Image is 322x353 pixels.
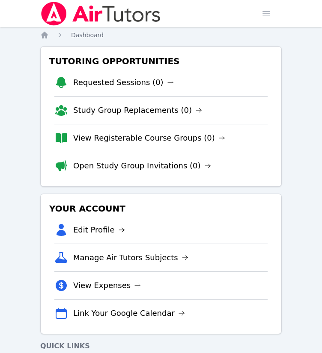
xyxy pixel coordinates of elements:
h4: Quick Links [40,341,282,351]
a: View Expenses [73,279,141,291]
a: Study Group Replacements (0) [73,104,202,116]
nav: Breadcrumb [40,31,282,39]
h3: Your Account [48,201,274,216]
a: Edit Profile [73,224,125,236]
span: Dashboard [71,32,104,38]
img: Air Tutors [40,2,161,26]
a: Dashboard [71,31,104,39]
a: Requested Sessions (0) [73,76,174,88]
a: Link Your Google Calendar [73,307,185,319]
a: Manage Air Tutors Subjects [73,252,188,264]
h3: Tutoring Opportunities [48,53,274,69]
a: View Registerable Course Groups (0) [73,132,225,144]
a: Open Study Group Invitations (0) [73,160,211,172]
